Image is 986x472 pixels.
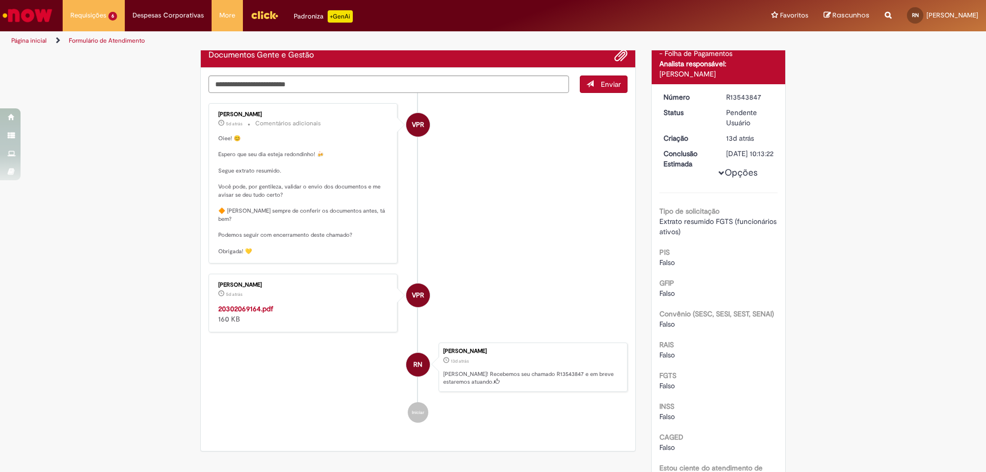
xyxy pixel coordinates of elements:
[208,93,628,433] ul: Histórico de tíquete
[659,432,684,442] b: CAGED
[226,121,242,127] time: 25/09/2025 15:31:15
[659,258,675,267] span: Falso
[443,370,622,386] p: [PERSON_NAME]! Recebemos seu chamado R13543847 e em breve estaremos atuando.
[824,11,869,21] a: Rascunhos
[226,121,242,127] span: 5d atrás
[726,134,754,143] span: 13d atrás
[70,10,106,21] span: Requisições
[659,412,675,421] span: Falso
[413,352,422,377] span: RN
[726,148,774,159] div: [DATE] 10:13:22
[226,291,242,297] span: 5d atrás
[726,133,774,143] div: 17/09/2025 14:13:18
[659,443,675,452] span: Falso
[208,343,628,392] li: Rafaela Sanches Do Nascimento
[443,348,622,354] div: [PERSON_NAME]
[659,371,676,380] b: FGTS
[659,289,675,298] span: Falso
[219,10,235,21] span: More
[11,36,47,45] a: Página inicial
[406,353,430,376] div: Rafaela Sanches Do Nascimento
[926,11,978,20] span: [PERSON_NAME]
[726,92,774,102] div: R13543847
[108,12,117,21] span: 6
[656,148,719,169] dt: Conclusão Estimada
[726,134,754,143] time: 17/09/2025 14:13:18
[912,12,919,18] span: RN
[406,284,430,307] div: Vanessa Paiva Ribeiro
[659,381,675,390] span: Falso
[412,283,424,308] span: VPR
[659,217,779,236] span: Extrato resumido FGTS (funcionários ativos)
[218,304,389,324] div: 160 KB
[659,319,675,329] span: Falso
[780,10,808,21] span: Favoritos
[208,75,569,93] textarea: Digite sua mensagem aqui...
[451,358,469,364] time: 17/09/2025 14:13:18
[656,107,719,118] dt: Status
[659,402,674,411] b: INSS
[8,31,650,50] ul: Trilhas de página
[1,5,54,26] img: ServiceNow
[412,112,424,137] span: VPR
[659,340,674,349] b: RAIS
[659,248,670,257] b: PIS
[328,10,353,23] p: +GenAi
[132,10,204,21] span: Despesas Corporativas
[580,75,628,93] button: Enviar
[406,113,430,137] div: Vanessa Paiva Ribeiro
[69,36,145,45] a: Formulário de Atendimento
[218,282,389,288] div: [PERSON_NAME]
[218,304,273,313] a: 20302069164.pdf
[656,133,719,143] dt: Criação
[218,111,389,118] div: [PERSON_NAME]
[226,291,242,297] time: 25/09/2025 15:31:08
[614,49,628,62] button: Adicionar anexos
[659,350,675,360] span: Falso
[659,69,778,79] div: [PERSON_NAME]
[656,92,719,102] dt: Número
[659,309,774,318] b: Convênio (SESC, SESI, SEST, SENAI)
[726,107,774,128] div: Pendente Usuário
[451,358,469,364] span: 13d atrás
[294,10,353,23] div: Padroniza
[659,278,674,288] b: GFIP
[832,10,869,20] span: Rascunhos
[251,7,278,23] img: click_logo_yellow_360x200.png
[255,119,321,128] small: Comentários adicionais
[659,206,719,216] b: Tipo de solicitação
[208,51,314,60] h2: Documentos Gente e Gestão Histórico de tíquete
[659,59,778,69] div: Analista responsável:
[218,135,389,256] p: Oiee! 😊 Espero que seu dia esteja redondinho! 🍻 Segue extrato resumido. Você pode, por gentileza,...
[601,80,621,89] span: Enviar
